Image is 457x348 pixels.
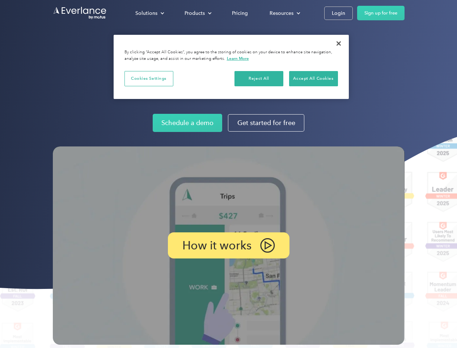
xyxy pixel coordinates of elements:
button: Accept All Cookies [289,71,338,86]
a: Schedule a demo [153,114,222,132]
div: By clicking “Accept All Cookies”, you agree to the storing of cookies on your device to enhance s... [124,49,338,62]
a: Go to homepage [53,6,107,20]
a: Login [324,7,353,20]
a: More information about your privacy, opens in a new tab [227,56,249,61]
div: Privacy [114,35,349,99]
a: Sign up for free [357,6,405,20]
button: Reject All [234,71,283,86]
div: Resources [262,7,306,20]
div: Cookie banner [114,35,349,99]
a: Pricing [225,7,255,20]
p: How it works [182,241,251,250]
button: Cookies Settings [124,71,173,86]
input: Submit [53,43,90,58]
button: Close [331,36,347,51]
div: Resources [270,9,293,18]
div: Solutions [135,9,157,18]
div: Pricing [232,9,248,18]
div: Products [177,7,217,20]
div: Products [185,9,205,18]
div: Solutions [128,7,170,20]
a: Get started for free [228,114,304,132]
div: Login [332,9,345,18]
